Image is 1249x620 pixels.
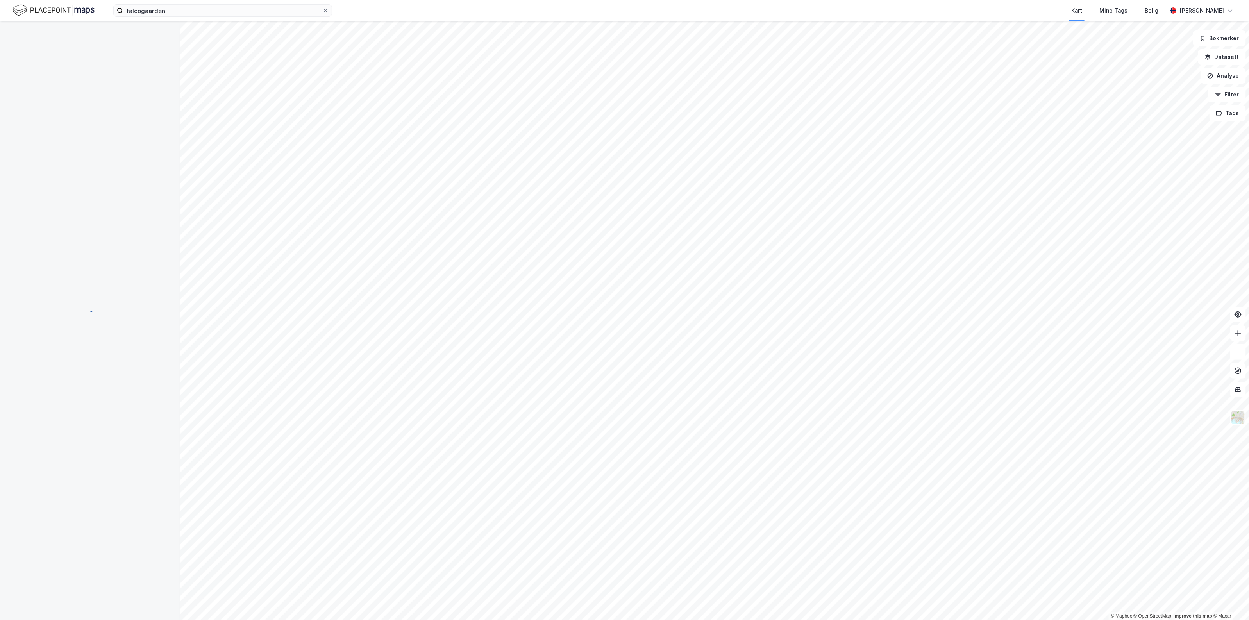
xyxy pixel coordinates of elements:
button: Datasett [1198,49,1246,65]
button: Bokmerker [1193,30,1246,46]
input: Søk på adresse, matrikkel, gårdeiere, leietakere eller personer [123,5,322,16]
button: Filter [1208,87,1246,102]
img: Z [1231,410,1245,425]
img: spinner.a6d8c91a73a9ac5275cf975e30b51cfb.svg [84,310,96,322]
div: Mine Tags [1099,6,1127,15]
a: Improve this map [1174,613,1212,619]
iframe: Chat Widget [1210,582,1249,620]
div: Kart [1071,6,1082,15]
button: Analyse [1201,68,1246,84]
div: [PERSON_NAME] [1179,6,1224,15]
img: logo.f888ab2527a4732fd821a326f86c7f29.svg [13,4,95,17]
button: Tags [1210,105,1246,121]
a: OpenStreetMap [1134,613,1172,619]
div: Bolig [1145,6,1158,15]
a: Mapbox [1111,613,1132,619]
